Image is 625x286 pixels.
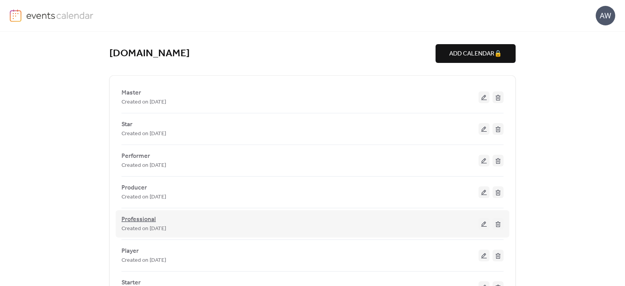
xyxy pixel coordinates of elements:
a: Starter [121,281,141,285]
span: Star [121,120,132,129]
span: Created on [DATE] [121,161,166,170]
a: [DOMAIN_NAME] [109,47,190,60]
a: Producer [121,186,147,190]
img: logo [10,9,21,22]
span: Created on [DATE] [121,256,166,265]
div: AW [596,6,615,25]
span: Created on [DATE] [121,129,166,139]
a: Performer [121,154,150,158]
img: logo-type [26,9,94,21]
span: Player [121,247,139,256]
span: Created on [DATE] [121,224,166,234]
a: Master [121,91,141,95]
span: Producer [121,183,147,193]
a: Star [121,122,132,127]
span: Performer [121,152,150,161]
a: Player [121,249,139,253]
span: Created on [DATE] [121,193,166,202]
span: Master [121,88,141,98]
span: Professional [121,215,156,224]
a: Professional [121,217,156,222]
span: Created on [DATE] [121,98,166,107]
